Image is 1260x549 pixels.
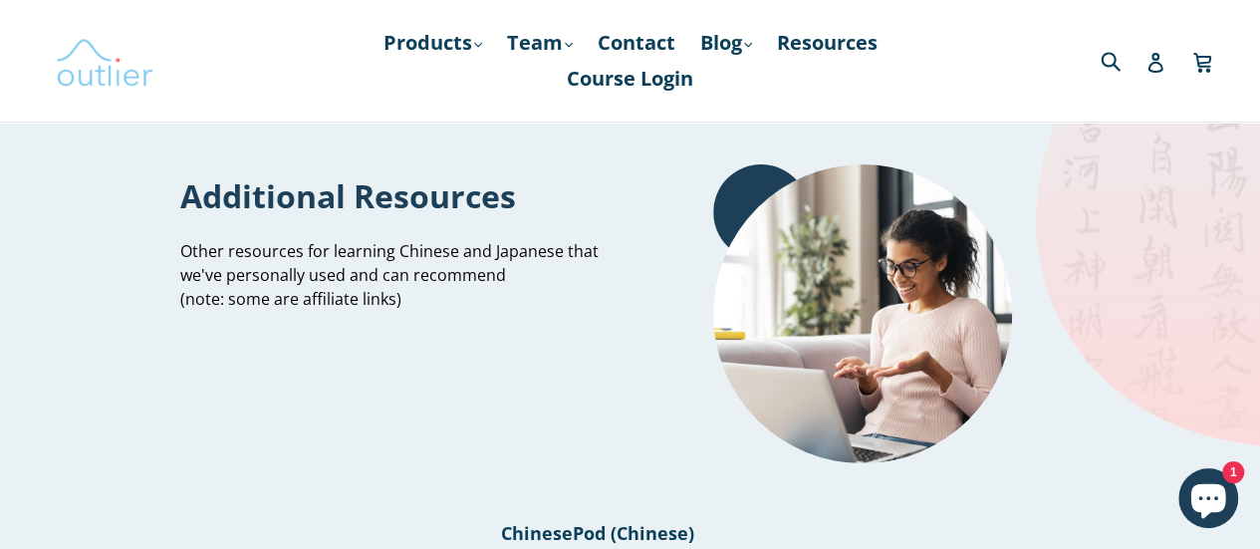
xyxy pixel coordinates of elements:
[1096,40,1150,81] input: Search
[497,25,583,61] a: Team
[180,240,599,310] span: Other resources for learning Chinese and Japanese that we've personally used and can recommend (n...
[767,25,887,61] a: Resources
[557,61,703,97] a: Course Login
[180,174,616,217] h1: Additional Resources
[501,521,1080,545] h1: ChinesePod (Chinese)
[55,32,154,90] img: Outlier Linguistics
[690,25,762,61] a: Blog
[588,25,685,61] a: Contact
[1172,468,1244,533] inbox-online-store-chat: Shopify online store chat
[374,25,492,61] a: Products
